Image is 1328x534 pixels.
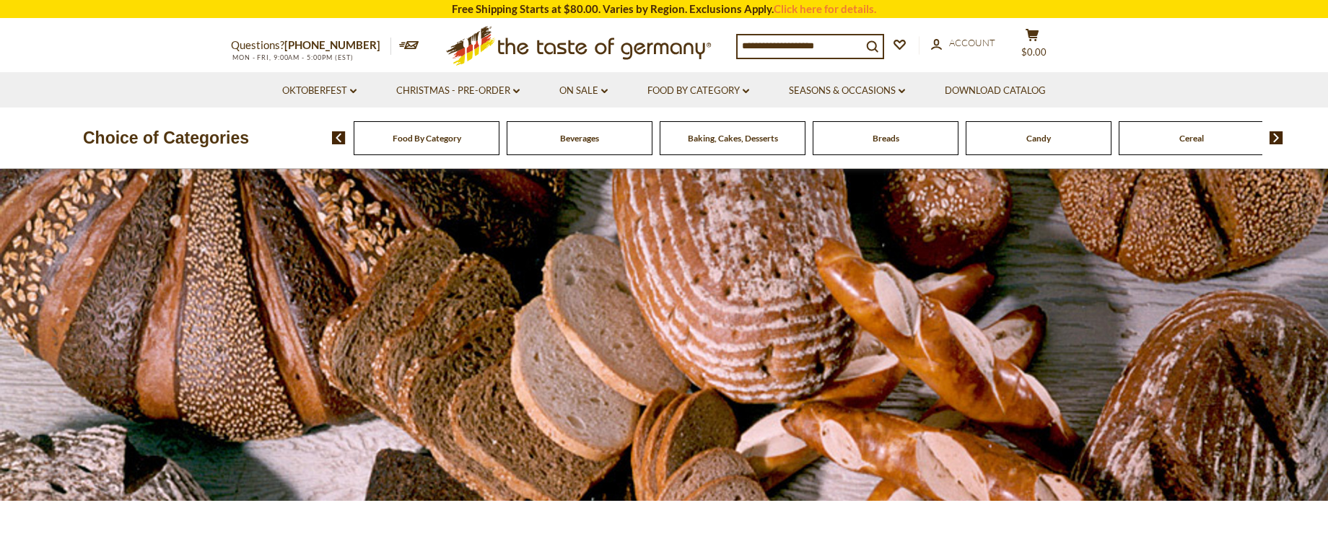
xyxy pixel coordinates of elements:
[1021,46,1047,58] span: $0.00
[332,131,346,144] img: previous arrow
[774,2,876,15] a: Click here for details.
[393,133,461,144] a: Food By Category
[931,35,995,51] a: Account
[873,133,899,144] a: Breads
[789,83,905,99] a: Seasons & Occasions
[949,37,995,48] span: Account
[1026,133,1051,144] a: Candy
[396,83,520,99] a: Christmas - PRE-ORDER
[1270,131,1283,144] img: next arrow
[282,83,357,99] a: Oktoberfest
[945,83,1046,99] a: Download Catalog
[231,36,391,55] p: Questions?
[1010,28,1054,64] button: $0.00
[231,53,354,61] span: MON - FRI, 9:00AM - 5:00PM (EST)
[1179,133,1204,144] a: Cereal
[284,38,380,51] a: [PHONE_NUMBER]
[560,133,599,144] a: Beverages
[688,133,778,144] a: Baking, Cakes, Desserts
[647,83,749,99] a: Food By Category
[559,83,608,99] a: On Sale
